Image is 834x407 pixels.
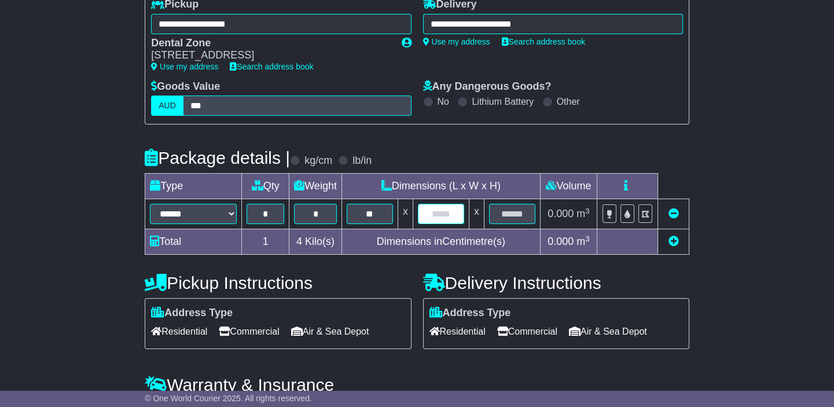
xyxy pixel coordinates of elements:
[576,208,590,219] span: m
[145,229,242,255] td: Total
[341,174,540,199] td: Dimensions (L x W x H)
[151,37,390,50] div: Dental Zone
[151,322,207,340] span: Residential
[291,322,369,340] span: Air & Sea Depot
[502,37,585,46] a: Search address book
[145,148,290,167] h4: Package details |
[398,199,413,229] td: x
[585,207,590,215] sup: 3
[668,208,678,219] a: Remove this item
[548,208,574,219] span: 0.000
[429,322,486,340] span: Residential
[423,80,552,93] label: Any Dangerous Goods?
[576,236,590,247] span: m
[548,236,574,247] span: 0.000
[145,174,242,199] td: Type
[429,307,511,320] label: Address Type
[557,96,580,107] label: Other
[469,199,484,229] td: x
[151,62,218,71] a: Use my address
[145,394,312,403] span: © One World Courier 2025. All rights reserved.
[230,62,313,71] a: Search address book
[668,236,678,247] a: Add new item
[145,273,411,292] h4: Pickup Instructions
[151,96,183,116] label: AUD
[145,375,689,394] h4: Warranty & Insurance
[438,96,449,107] label: No
[423,37,490,46] a: Use my address
[585,234,590,243] sup: 3
[497,322,557,340] span: Commercial
[304,155,332,167] label: kg/cm
[423,273,689,292] h4: Delivery Instructions
[289,174,342,199] td: Weight
[151,80,220,93] label: Goods Value
[219,322,279,340] span: Commercial
[242,229,289,255] td: 1
[296,236,302,247] span: 4
[289,229,342,255] td: Kilo(s)
[569,322,647,340] span: Air & Sea Depot
[151,307,233,320] label: Address Type
[341,229,540,255] td: Dimensions in Centimetre(s)
[472,96,534,107] label: Lithium Battery
[242,174,289,199] td: Qty
[540,174,597,199] td: Volume
[352,155,372,167] label: lb/in
[151,49,390,62] div: [STREET_ADDRESS]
